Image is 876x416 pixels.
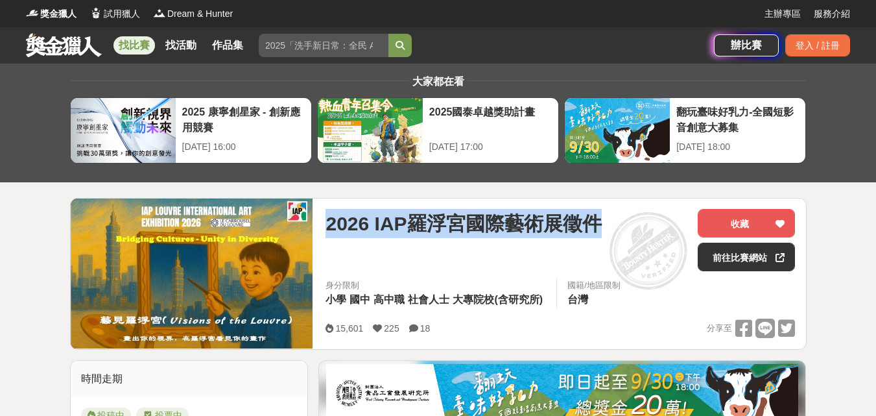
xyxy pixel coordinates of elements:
a: 主辦專區 [764,7,801,21]
span: 15,601 [335,323,363,334]
a: 翻玩臺味好乳力-全國短影音創意大募集[DATE] 18:00 [564,97,806,164]
div: 2025國泰卓越獎助計畫 [429,104,552,134]
span: 社會人士 [408,294,449,305]
span: 分享至 [707,319,732,338]
a: 找比賽 [113,36,155,55]
div: [DATE] 16:00 [182,140,305,154]
img: Logo [153,6,166,19]
div: 身分限制 [326,279,546,292]
button: 收藏 [698,209,795,238]
span: 獎金獵人 [40,7,77,21]
a: 找活動 [160,36,202,55]
span: 小學 [326,294,346,305]
a: 服務介紹 [814,7,850,21]
div: 登入 / 註冊 [785,34,850,56]
div: 國籍/地區限制 [567,279,621,292]
a: 辦比賽 [714,34,779,56]
img: Logo [26,6,39,19]
a: Logo獎金獵人 [26,7,77,21]
span: 18 [420,323,431,334]
a: 前往比賽網站 [698,243,795,271]
span: Dream & Hunter [167,7,233,21]
div: 翻玩臺味好乳力-全國短影音創意大募集 [676,104,799,134]
span: 國中 [349,294,370,305]
span: 2026 IAP羅浮宮國際藝術展徵件 [326,209,601,238]
div: 時間走期 [71,361,308,397]
span: 大家都在看 [409,76,468,87]
a: Logo試用獵人 [89,7,140,21]
div: 2025 康寧創星家 - 創新應用競賽 [182,104,305,134]
img: Cover Image [71,199,313,349]
span: 高中職 [373,294,405,305]
img: Logo [89,6,102,19]
div: [DATE] 17:00 [429,140,552,154]
span: 225 [384,323,399,334]
span: 試用獵人 [104,7,140,21]
span: 台灣 [567,294,588,305]
span: 大專院校(含研究所) [453,294,543,305]
a: 2025 康寧創星家 - 創新應用競賽[DATE] 16:00 [70,97,312,164]
a: LogoDream & Hunter [153,7,233,21]
div: [DATE] 18:00 [676,140,799,154]
a: 作品集 [207,36,248,55]
input: 2025「洗手新日常：全民 ALL IN」洗手歌全台徵選 [259,34,388,57]
a: 2025國泰卓越獎助計畫[DATE] 17:00 [317,97,559,164]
